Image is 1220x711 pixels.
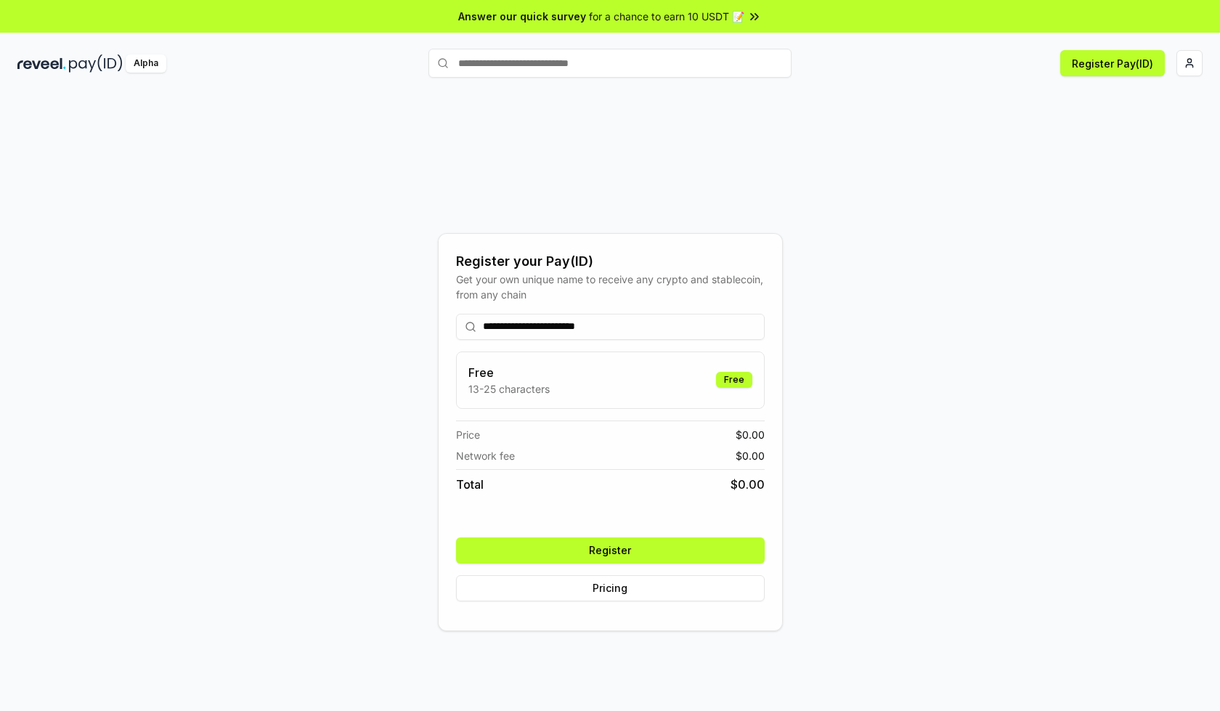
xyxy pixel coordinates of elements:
div: Get your own unique name to receive any crypto and stablecoin, from any chain [456,272,765,302]
img: reveel_dark [17,54,66,73]
div: Register your Pay(ID) [456,251,765,272]
span: $ 0.00 [736,448,765,463]
div: Alpha [126,54,166,73]
div: Free [716,372,752,388]
button: Register Pay(ID) [1060,50,1165,76]
span: $ 0.00 [736,427,765,442]
span: Network fee [456,448,515,463]
span: Total [456,476,484,493]
span: Price [456,427,480,442]
span: Answer our quick survey [458,9,586,24]
button: Pricing [456,575,765,601]
h3: Free [468,364,550,381]
span: for a chance to earn 10 USDT 📝 [589,9,744,24]
img: pay_id [69,54,123,73]
p: 13-25 characters [468,381,550,397]
button: Register [456,537,765,564]
span: $ 0.00 [731,476,765,493]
